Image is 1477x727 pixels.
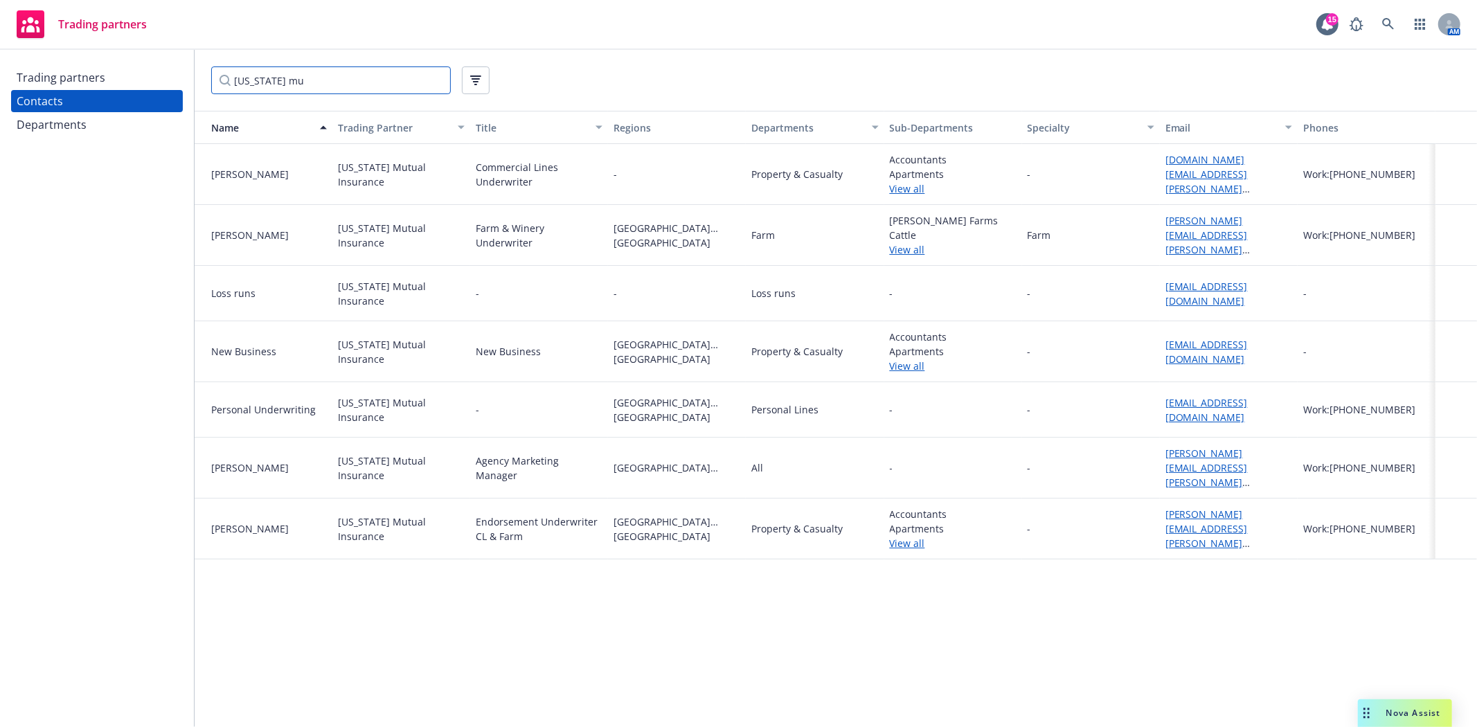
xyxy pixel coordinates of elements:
[1028,402,1031,417] div: -
[890,242,1017,257] a: View all
[1165,508,1248,564] a: [PERSON_NAME][EMAIL_ADDRESS][PERSON_NAME][DOMAIN_NAME]
[890,359,1017,373] a: View all
[1303,460,1430,475] div: Work: [PHONE_NUMBER]
[1303,228,1430,242] div: Work: [PHONE_NUMBER]
[211,167,327,181] div: [PERSON_NAME]
[614,337,740,352] span: [GEOGRAPHIC_DATA][US_STATE]
[751,521,843,536] div: Property & Casualty
[890,152,1017,167] span: Accountants
[890,536,1017,550] a: View all
[614,410,740,424] span: [GEOGRAPHIC_DATA]
[211,286,327,300] div: Loss runs
[58,19,147,30] span: Trading partners
[1358,699,1452,727] button: Nova Assist
[614,167,740,181] span: -
[751,344,843,359] div: Property & Casualty
[11,66,183,89] a: Trading partners
[476,514,602,544] div: Endorsement Underwriter CL & Farm
[746,111,884,144] button: Departments
[338,120,449,135] div: Trading Partner
[614,120,740,135] div: Regions
[1303,286,1307,300] div: -
[338,337,465,366] div: [US_STATE] Mutual Insurance
[614,235,740,250] span: [GEOGRAPHIC_DATA]
[11,114,183,136] a: Departments
[890,344,1017,359] span: Apartments
[751,167,843,181] div: Property & Casualty
[1358,699,1375,727] div: Drag to move
[476,454,602,483] div: Agency Marketing Manager
[1165,447,1248,503] a: [PERSON_NAME][EMAIL_ADDRESS][PERSON_NAME][DOMAIN_NAME]
[751,228,775,242] div: Farm
[608,111,746,144] button: Regions
[1028,521,1031,536] div: -
[751,286,796,300] div: Loss runs
[211,460,327,475] div: [PERSON_NAME]
[476,344,541,359] div: New Business
[884,111,1022,144] button: Sub-Departments
[200,120,312,135] div: Name
[1165,396,1248,424] a: [EMAIL_ADDRESS][DOMAIN_NAME]
[890,228,1017,242] span: Cattle
[751,402,818,417] div: Personal Lines
[332,111,470,144] button: Trading Partner
[751,120,863,135] div: Departments
[338,279,465,308] div: [US_STATE] Mutual Insurance
[1028,460,1031,475] div: -
[1303,521,1430,536] div: Work: [PHONE_NUMBER]
[211,344,327,359] div: New Business
[338,221,465,250] div: [US_STATE] Mutual Insurance
[1375,10,1402,38] a: Search
[890,167,1017,181] span: Apartments
[890,402,893,417] span: -
[1303,402,1430,417] div: Work: [PHONE_NUMBER]
[17,90,63,112] div: Contacts
[476,160,602,189] div: Commercial Lines Underwriter
[1028,344,1031,359] div: -
[614,395,740,410] span: [GEOGRAPHIC_DATA][US_STATE]
[17,66,105,89] div: Trading partners
[1165,338,1248,366] a: [EMAIL_ADDRESS][DOMAIN_NAME]
[1165,280,1248,307] a: [EMAIL_ADDRESS][DOMAIN_NAME]
[476,221,602,250] div: Farm & Winery Underwriter
[1160,111,1298,144] button: Email
[890,286,893,300] span: -
[11,90,183,112] a: Contacts
[1386,707,1441,719] span: Nova Assist
[1303,167,1430,181] div: Work: [PHONE_NUMBER]
[211,228,327,242] div: [PERSON_NAME]
[11,5,152,44] a: Trading partners
[1303,120,1430,135] div: Phones
[614,221,740,235] span: [GEOGRAPHIC_DATA][US_STATE]
[614,352,740,366] span: [GEOGRAPHIC_DATA]
[1303,344,1307,359] div: -
[1028,286,1031,300] div: -
[890,213,1017,228] span: [PERSON_NAME] Farms
[1028,228,1051,242] div: Farm
[211,66,451,94] input: Filter by keyword...
[890,330,1017,344] span: Accountants
[890,120,1017,135] div: Sub-Departments
[1028,167,1031,181] div: -
[614,529,740,544] span: [GEOGRAPHIC_DATA]
[1298,111,1435,144] button: Phones
[890,181,1017,196] a: View all
[476,120,587,135] div: Title
[338,395,465,424] div: [US_STATE] Mutual Insurance
[614,460,740,475] span: [GEOGRAPHIC_DATA][US_STATE]
[614,514,740,529] span: [GEOGRAPHIC_DATA][US_STATE]
[890,521,1017,536] span: Apartments
[1165,153,1248,210] a: [DOMAIN_NAME][EMAIL_ADDRESS][PERSON_NAME][DOMAIN_NAME]
[751,460,763,475] div: All
[338,514,465,544] div: [US_STATE] Mutual Insurance
[470,111,608,144] button: Title
[338,160,465,189] div: [US_STATE] Mutual Insurance
[1343,10,1370,38] a: Report a Bug
[1165,214,1248,271] a: [PERSON_NAME][EMAIL_ADDRESS][PERSON_NAME][DOMAIN_NAME]
[17,114,87,136] div: Departments
[890,507,1017,521] span: Accountants
[1326,13,1339,26] div: 15
[1165,120,1277,135] div: Email
[614,286,740,300] span: -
